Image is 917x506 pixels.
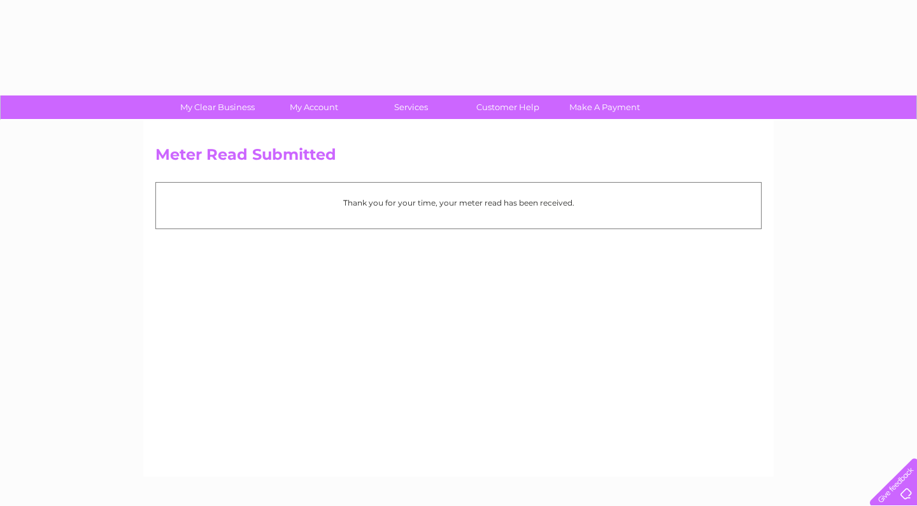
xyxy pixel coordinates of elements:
[162,197,755,209] p: Thank you for your time, your meter read has been received.
[165,95,270,119] a: My Clear Business
[155,146,762,170] h2: Meter Read Submitted
[455,95,560,119] a: Customer Help
[262,95,367,119] a: My Account
[359,95,464,119] a: Services
[552,95,657,119] a: Make A Payment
